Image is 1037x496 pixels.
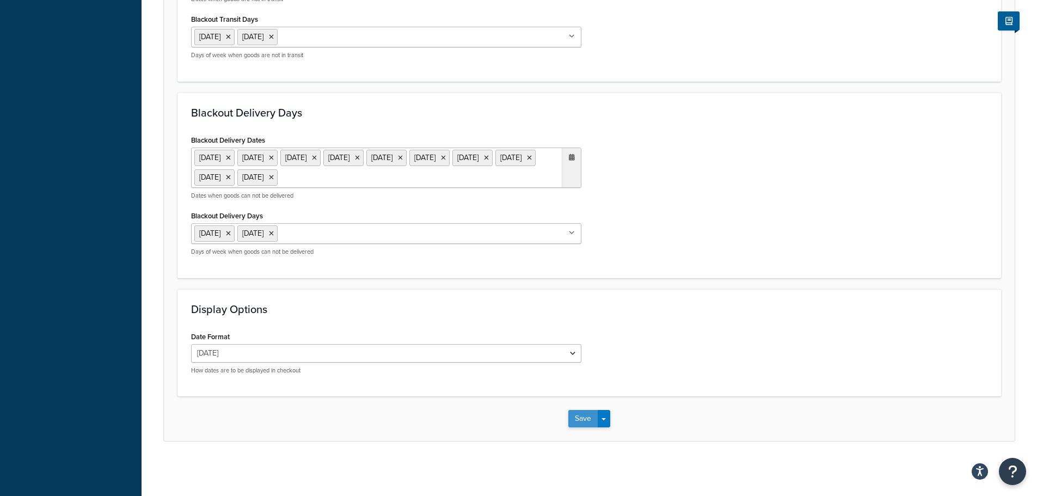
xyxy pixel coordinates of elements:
label: Blackout Delivery Dates [191,136,265,144]
span: [DATE] [199,228,220,239]
p: How dates are to be displayed in checkout [191,366,581,375]
li: [DATE] [194,169,235,186]
span: [DATE] [242,31,263,42]
button: Save [568,410,598,427]
span: [DATE] [199,31,220,42]
label: Blackout Transit Days [191,15,258,23]
p: Days of week when goods can not be delivered [191,248,581,256]
li: [DATE] [280,150,321,166]
label: Blackout Delivery Days [191,212,263,220]
li: [DATE] [452,150,493,166]
li: [DATE] [237,169,278,186]
h3: Blackout Delivery Days [191,107,987,119]
p: Days of week when goods are not in transit [191,51,581,59]
label: Date Format [191,333,230,341]
li: [DATE] [366,150,407,166]
li: [DATE] [495,150,536,166]
span: [DATE] [242,228,263,239]
h3: Display Options [191,303,987,315]
li: [DATE] [194,150,235,166]
li: [DATE] [409,150,450,166]
button: Show Help Docs [998,11,1020,30]
li: [DATE] [323,150,364,166]
button: Open Resource Center [999,458,1026,485]
li: [DATE] [237,150,278,166]
p: Dates when goods can not be delivered [191,192,581,200]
